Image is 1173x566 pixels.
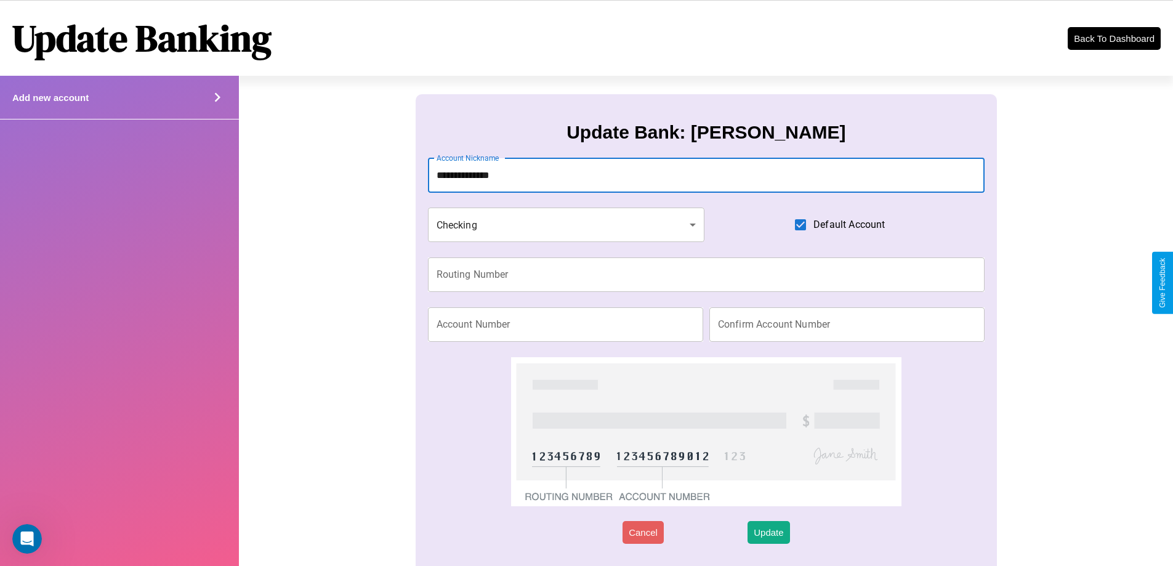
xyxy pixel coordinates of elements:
button: Update [748,521,789,544]
img: check [511,357,901,506]
label: Account Nickname [437,153,499,163]
button: Back To Dashboard [1068,27,1161,50]
div: Give Feedback [1158,258,1167,308]
h3: Update Bank: [PERSON_NAME] [566,122,845,143]
iframe: Intercom live chat [12,524,42,554]
span: Default Account [813,217,885,232]
h4: Add new account [12,92,89,103]
div: Checking [428,208,705,242]
button: Cancel [623,521,664,544]
h1: Update Banking [12,13,272,63]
